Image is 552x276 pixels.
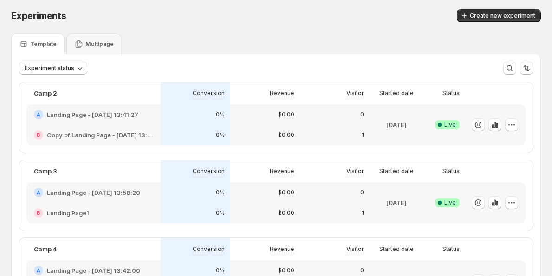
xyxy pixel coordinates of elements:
p: 0% [216,131,225,139]
h2: Landing Page - [DATE] 13:58:20 [47,188,140,197]
span: Create new experiment [470,12,535,19]
button: Sort the results [520,62,533,75]
p: 1 [362,209,364,217]
p: Conversion [193,245,225,253]
h2: Landing Page - [DATE] 13:42:00 [47,266,140,275]
p: Started date [379,245,414,253]
span: Experiments [11,10,66,21]
p: Multipage [85,40,114,48]
p: Visitor [346,167,364,175]
p: Status [442,167,460,175]
p: Conversion [193,90,225,97]
p: 0% [216,111,225,118]
button: Experiment status [19,62,87,75]
p: 0 [360,189,364,196]
h2: B [37,210,40,216]
p: $0.00 [278,267,294,274]
p: Conversion [193,167,225,175]
button: Create new experiment [457,9,541,22]
p: Revenue [270,245,294,253]
h2: Landing Page1 [47,208,89,218]
p: Revenue [270,90,294,97]
p: Status [442,90,460,97]
p: [DATE] [386,198,407,207]
span: Live [444,199,456,206]
p: Revenue [270,167,294,175]
p: 0% [216,209,225,217]
p: Visitor [346,90,364,97]
h2: Landing Page - [DATE] 13:41:27 [47,110,138,119]
p: Template [30,40,57,48]
p: 0 [360,267,364,274]
p: Status [442,245,460,253]
p: Started date [379,167,414,175]
p: Camp 4 [34,244,57,254]
p: 0% [216,267,225,274]
p: 0% [216,189,225,196]
p: 0 [360,111,364,118]
p: $0.00 [278,189,294,196]
p: $0.00 [278,209,294,217]
span: Experiment status [25,64,74,72]
p: [DATE] [386,120,407,129]
p: Visitor [346,245,364,253]
p: $0.00 [278,111,294,118]
p: $0.00 [278,131,294,139]
h2: A [37,190,40,195]
p: Started date [379,90,414,97]
h2: B [37,132,40,138]
span: Live [444,121,456,128]
p: Camp 2 [34,89,57,98]
h2: A [37,268,40,273]
h2: A [37,112,40,117]
p: Camp 3 [34,167,57,176]
h2: Copy of Landing Page - [DATE] 13:41:27 [47,130,153,140]
p: 1 [362,131,364,139]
